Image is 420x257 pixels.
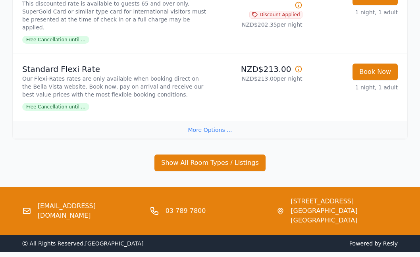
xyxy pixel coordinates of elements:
span: Discount Applied [249,11,302,19]
a: [EMAIL_ADDRESS][DOMAIN_NAME] [38,201,143,220]
button: Show All Room Types / Listings [154,155,266,171]
p: Our Flexi-Rates rates are only available when booking direct on the Bella Vista website. Book now... [22,75,207,99]
p: NZD$213.00 per night [213,75,302,83]
p: 1 night, 1 adult [309,8,398,16]
span: [GEOGRAPHIC_DATA] [GEOGRAPHIC_DATA] [291,206,398,225]
span: ⓒ All Rights Reserved. [GEOGRAPHIC_DATA] [22,240,144,247]
button: Book Now [353,64,398,80]
p: NZD$213.00 [213,64,302,75]
p: 1 night, 1 adult [309,83,398,91]
p: NZD$202.35 per night [213,21,302,29]
a: Resly [383,240,398,247]
div: More Options ... [13,121,407,139]
span: Free Cancellation until ... [22,103,89,111]
span: Powered by [213,240,398,247]
span: Free Cancellation until ... [22,36,89,44]
span: [STREET_ADDRESS] [291,197,398,206]
p: Standard Flexi Rate [22,64,207,75]
a: 03 789 7800 [166,206,206,216]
